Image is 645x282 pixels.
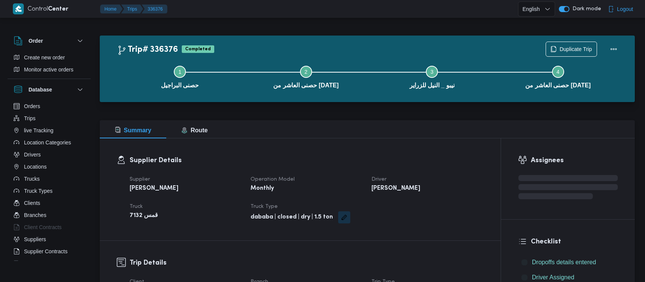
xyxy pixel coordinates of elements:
span: 2 [305,69,308,75]
button: Trips [11,112,88,124]
button: حصنى العاشر من [DATE] [243,57,369,96]
button: Orders [11,100,88,112]
span: Supplier Contracts [24,247,68,256]
h3: Checklist [531,237,618,247]
span: Supplier [130,177,150,182]
span: Driver Assigned [532,274,574,280]
button: Supplier Contracts [11,245,88,257]
h3: Supplier Details [130,155,484,166]
button: Trips [121,5,143,14]
button: Client Contracts [11,221,88,233]
button: Truck Types [11,185,88,197]
button: Branches [11,209,88,221]
button: Actions [606,42,621,57]
button: Database [14,85,85,94]
span: Driver Assigned [532,273,574,282]
button: حصنى العاشر من [DATE] [495,57,621,96]
span: حصنى البراجيل [161,81,199,90]
span: Truck [130,204,143,209]
h3: Assignees [531,155,618,166]
button: live Tracking [11,124,88,136]
span: Suppliers [24,235,46,244]
button: Home [100,5,123,14]
span: Logout [617,5,633,14]
button: Dropoffs details entered [518,256,618,268]
h3: Order [29,36,43,45]
span: 1 [178,69,181,75]
span: Truck Type [251,204,278,209]
b: [PERSON_NAME] [130,184,178,193]
span: Create new order [24,53,65,62]
span: Dropoffs details entered [532,258,596,267]
b: Completed [185,47,211,51]
button: Order [14,36,85,45]
button: Suppliers [11,233,88,245]
span: Completed [182,45,214,53]
span: Truck Types [24,186,53,195]
button: Create new order [11,51,88,64]
img: X8yXhbKr1z7QwAAAABJRU5ErkJggg== [13,3,24,14]
button: Duplicate Trip [546,42,597,57]
button: Locations [11,161,88,173]
div: Order [8,51,91,79]
span: Trucks [24,174,40,183]
h3: Database [29,85,52,94]
span: 3 [430,69,433,75]
button: Logout [605,2,636,17]
button: Location Categories [11,136,88,149]
span: Drivers [24,150,41,159]
button: Trucks [11,173,88,185]
span: نيبو _ النيل للزراير [410,81,455,90]
span: حصنى العاشر من [DATE] [273,81,339,90]
b: dababa | closed | dry | 1.5 ton [251,213,333,222]
span: 4 [557,69,560,75]
span: Clients [24,198,40,208]
span: Dark mode [569,6,601,12]
span: Orders [24,102,40,111]
span: Monitor active orders [24,65,74,74]
span: Dropoffs details entered [532,259,596,265]
span: Trips [24,114,36,123]
span: Duplicate Trip [560,45,592,54]
span: live Tracking [24,126,54,135]
b: قمس 7132 [130,211,158,220]
span: Client Contracts [24,223,62,232]
span: Branches [24,211,46,220]
b: [PERSON_NAME] [371,184,420,193]
span: Summary [115,127,152,133]
span: Locations [24,162,47,171]
button: 336376 [142,5,167,14]
button: Monitor active orders [11,64,88,76]
button: حصنى البراجيل [117,57,243,96]
span: Devices [24,259,43,268]
button: نيبو _ النيل للزراير [369,57,495,96]
b: Center [48,6,68,12]
button: Clients [11,197,88,209]
h2: Trip# 336376 [117,45,178,55]
b: Monthly [251,184,274,193]
div: Database [8,100,91,264]
span: Driver [371,177,387,182]
span: Route [181,127,207,133]
span: Operation Model [251,177,295,182]
h3: Trip Details [130,258,484,268]
button: Devices [11,257,88,270]
button: Drivers [11,149,88,161]
span: Location Categories [24,138,71,147]
span: حصنى العاشر من [DATE] [525,81,591,90]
